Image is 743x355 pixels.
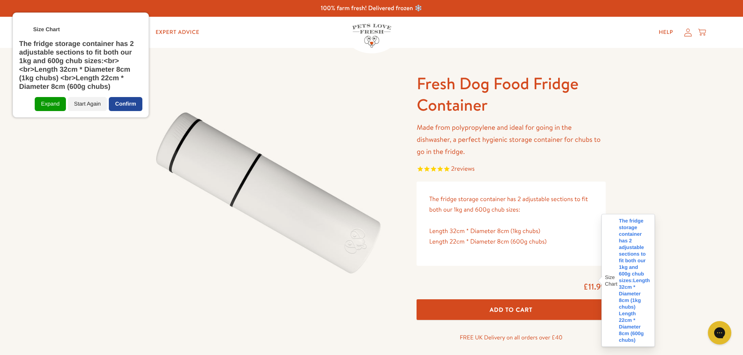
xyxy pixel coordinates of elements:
p: The fridge storage container has 2 adjustable sections to fit both our 1kg and 600g chub sizes: L... [429,194,593,247]
div: The fridge storage container has 2 adjustable sections to fit both our 1kg and 600g chub sizes:<b... [19,39,142,91]
span: £11.99 [583,281,606,292]
span: Rated 5.0 out of 5 stars 2 reviews [417,164,605,175]
div: The fridge storage container has 2 adjustable sections to fit both our 1kg and 600g chub sizes:Le... [619,217,650,343]
iframe: Gorgias live chat messenger [704,318,735,347]
div: Size Chart [605,274,617,287]
h1: Fresh Dog Food Fridge Container [417,73,605,115]
p: Made from polypropylene and ideal for going in the dishwasher, a perfect hygienic storage contain... [417,122,605,157]
a: Expert Advice [149,25,206,40]
button: Add To Cart [417,299,605,320]
span: Add To Cart [490,306,533,314]
span: reviews [454,164,475,173]
img: Pets Love Fresh [352,24,391,48]
p: FREE UK Delivery on all orders over £40 [417,332,605,343]
span: 2 reviews [451,164,475,173]
div: Confirm [109,97,142,111]
div: Size Chart [33,26,60,33]
a: Help [653,25,679,40]
div: Start Again [68,97,107,111]
div: Expand [35,97,66,111]
img: Fresh Dog Food Fridge Container [138,73,398,323]
div: < [19,24,27,35]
